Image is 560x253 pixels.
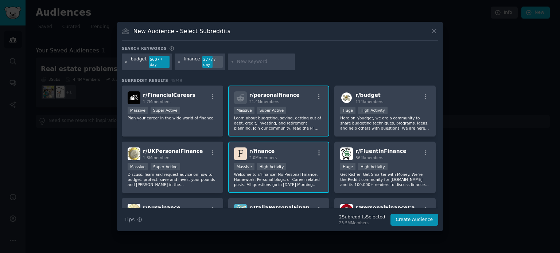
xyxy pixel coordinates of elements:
[249,155,277,160] span: 2.0M members
[355,92,380,98] span: r/ budget
[143,99,171,104] span: 1.7M members
[128,147,140,160] img: UKPersonalFinance
[143,155,171,160] span: 1.8M members
[340,147,353,160] img: FluentInFinance
[143,148,203,154] span: r/ UKPersonalFinance
[183,56,200,68] div: finance
[339,214,385,221] div: 2 Subreddit s Selected
[151,163,180,170] div: Super Active
[355,148,406,154] span: r/ FluentInFinance
[128,163,148,170] div: Massive
[122,213,145,226] button: Tips
[143,92,195,98] span: r/ FinancialCareers
[171,78,182,83] span: 48 / 49
[249,92,300,98] span: r/ personalfinance
[234,115,324,131] p: Learn about budgeting, saving, getting out of debt, credit, investing, and retirement planning. J...
[122,46,167,51] h3: Search keywords
[234,107,254,114] div: Massive
[128,204,140,217] img: AusFinance
[128,91,140,104] img: FinancialCareers
[234,204,247,217] img: ItaliaPersonalFinance
[124,216,135,224] span: Tips
[234,163,254,170] div: Massive
[339,220,385,225] div: 23.5M Members
[249,99,279,104] span: 21.4M members
[358,107,388,114] div: High Activity
[340,115,430,131] p: Here on r/budget, we are a community to share budgeting techniques, programs, ideas, and help oth...
[355,99,383,104] span: 114k members
[133,27,230,35] h3: New Audience - Select Subreddits
[143,205,180,210] span: r/ AusFinance
[340,107,355,114] div: Huge
[149,56,170,68] div: 5607 / day
[131,56,147,68] div: budget
[128,172,217,187] p: Discuss, learn and request advice on how to budget, protect, save and invest your pounds and [PER...
[340,163,355,170] div: Huge
[358,163,388,170] div: High Activity
[122,78,168,83] span: Subreddit Results
[340,172,430,187] p: Get Richer, Get Smarter with Money. We’re the Reddit community for [DOMAIN_NAME] and its 100,000+...
[340,91,353,104] img: budget
[355,155,383,160] span: 564k members
[249,205,316,210] span: r/ ItaliaPersonalFinance
[355,205,429,210] span: r/ PersonalFinanceCanada
[234,147,247,160] img: finance
[390,214,439,226] button: Create Audience
[234,172,324,187] p: Welcome to r/Finance! No Personal Finance, Homework, Personal blogs, or Career-related posts. All...
[237,59,292,65] input: New Keyword
[151,107,180,114] div: Super Active
[249,148,275,154] span: r/ finance
[128,115,217,120] p: Plan your career in the wide world of finance.
[340,204,353,217] img: PersonalFinanceCanada
[202,56,223,68] div: 2777 / day
[257,163,287,170] div: High Activity
[128,107,148,114] div: Massive
[257,107,287,114] div: Super Active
